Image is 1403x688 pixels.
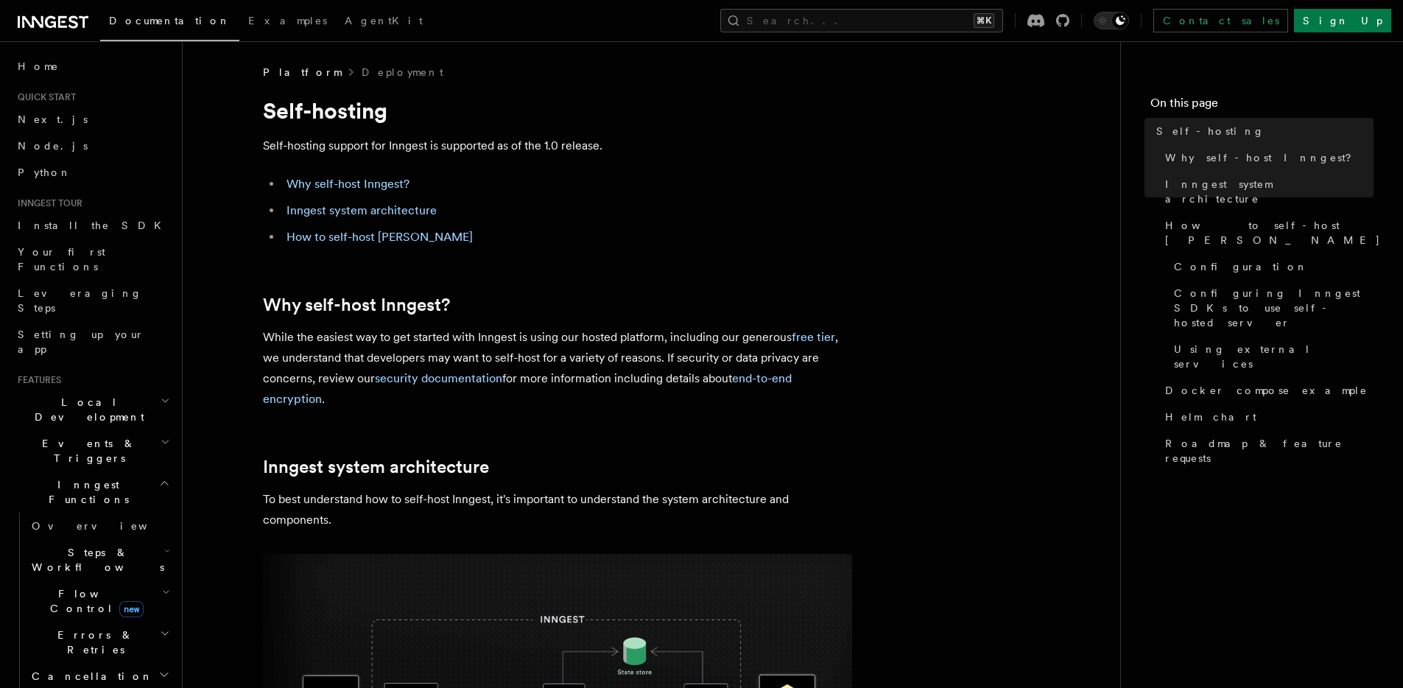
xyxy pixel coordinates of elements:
button: Local Development [12,389,173,430]
a: Leveraging Steps [12,280,173,321]
p: Self-hosting support for Inngest is supported as of the 1.0 release. [263,136,852,156]
a: Sign Up [1294,9,1391,32]
span: Leveraging Steps [18,287,142,314]
a: Roadmap & feature requests [1159,430,1374,471]
p: While the easiest way to get started with Inngest is using our hosted platform, including our gen... [263,327,852,410]
button: Errors & Retries [26,622,173,663]
a: Overview [26,513,173,539]
a: Inngest system architecture [1159,171,1374,212]
span: Cancellation [26,669,153,684]
a: Next.js [12,106,173,133]
button: Inngest Functions [12,471,173,513]
span: Local Development [12,395,161,424]
span: Examples [248,15,327,27]
span: Inngest system architecture [1165,177,1374,206]
a: Self-hosting [1150,118,1374,144]
a: How to self-host [PERSON_NAME] [286,230,473,244]
span: Your first Functions [18,246,105,273]
span: Why self-host Inngest? [1165,150,1362,165]
span: Install the SDK [18,220,170,231]
span: Using external services [1174,342,1374,371]
span: Configuring Inngest SDKs to use self-hosted server [1174,286,1374,330]
a: Your first Functions [12,239,173,280]
a: Deployment [362,65,443,80]
button: Flow Controlnew [26,580,173,622]
p: To best understand how to self-host Inngest, it's important to understand the system architecture... [263,489,852,530]
a: Inngest system architecture [263,457,489,477]
button: Events & Triggers [12,430,173,471]
span: Platform [263,65,341,80]
span: Flow Control [26,586,162,616]
span: Errors & Retries [26,628,160,657]
span: Home [18,59,59,74]
span: Features [12,374,61,386]
button: Steps & Workflows [26,539,173,580]
span: Inngest Functions [12,477,159,507]
a: Install the SDK [12,212,173,239]
span: Setting up your app [18,329,144,355]
span: Overview [32,520,183,532]
a: Docker compose example [1159,377,1374,404]
span: Node.js [18,140,88,152]
span: Documentation [109,15,231,27]
span: How to self-host [PERSON_NAME] [1165,218,1381,248]
span: Python [18,166,71,178]
a: Examples [239,4,336,40]
a: Documentation [100,4,239,41]
a: Node.js [12,133,173,159]
button: Toggle dark mode [1094,12,1129,29]
span: Configuration [1174,259,1308,274]
span: Inngest tour [12,197,82,209]
span: Self-hosting [1156,124,1265,138]
span: new [119,601,144,617]
a: AgentKit [336,4,432,40]
a: security documentation [375,371,502,385]
span: AgentKit [345,15,423,27]
a: free tier [792,330,835,344]
span: Docker compose example [1165,383,1368,398]
span: Next.js [18,113,88,125]
span: Steps & Workflows [26,545,164,575]
a: Configuration [1168,253,1374,280]
a: Using external services [1168,336,1374,377]
a: Home [12,53,173,80]
a: Helm chart [1159,404,1374,430]
a: Why self-host Inngest? [286,177,409,191]
button: Search...⌘K [720,9,1003,32]
a: Contact sales [1153,9,1288,32]
a: Configuring Inngest SDKs to use self-hosted server [1168,280,1374,336]
h1: Self-hosting [263,97,852,124]
span: Quick start [12,91,76,103]
span: Helm chart [1165,410,1256,424]
a: Python [12,159,173,186]
span: Roadmap & feature requests [1165,436,1374,466]
span: Events & Triggers [12,436,161,466]
a: Inngest system architecture [286,203,437,217]
kbd: ⌘K [974,13,994,28]
h4: On this page [1150,94,1374,118]
a: Why self-host Inngest? [1159,144,1374,171]
a: How to self-host [PERSON_NAME] [1159,212,1374,253]
a: Setting up your app [12,321,173,362]
a: Why self-host Inngest? [263,295,450,315]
